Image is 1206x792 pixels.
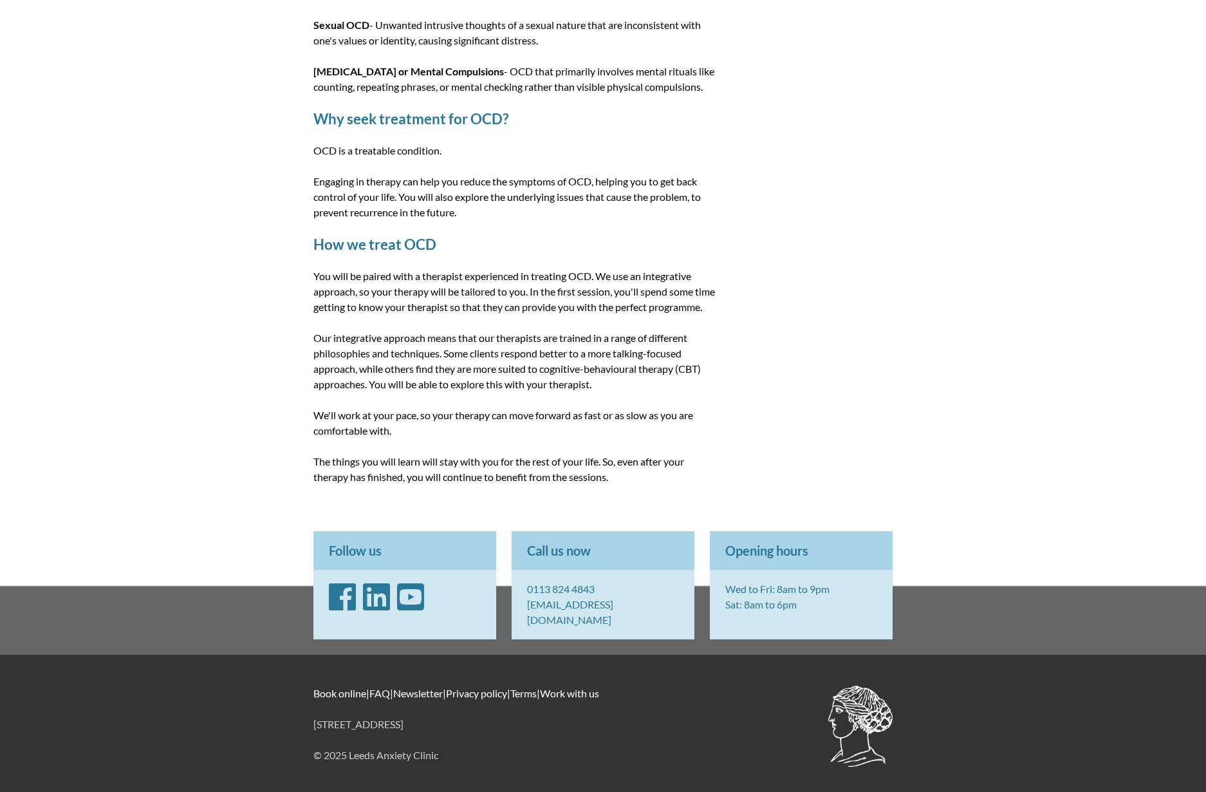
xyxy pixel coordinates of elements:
[397,581,424,612] i: YouTube
[540,687,599,699] a: Work with us
[313,686,893,701] p: | | | | |
[313,110,716,127] h2: Why seek treatment for OCD?
[512,531,694,570] p: Call us now
[313,330,716,392] p: Our integrative approach means that our therapists are trained in a range of different philosophi...
[710,531,893,570] p: Opening hours
[313,531,496,570] p: Follow us
[369,687,390,699] a: FAQ
[527,583,595,595] a: 0113 824 4843
[313,748,893,763] p: © 2025 Leeds Anxiety Clinic
[313,65,504,77] strong: [MEDICAL_DATA] or Mental Compulsions
[510,687,537,699] a: Terms
[313,174,716,220] p: Engaging in therapy can help you reduce the symptoms of OCD, helping you to get back control of y...
[313,17,716,48] p: - Unwanted intrusive thoughts of a sexual nature that are inconsistent with one's values or ident...
[313,408,716,438] p: We'll work at your pace, so your therapy can move forward as fast or as slow as you are comfortab...
[828,686,893,767] img: BACP accredited
[313,64,716,95] p: - OCD that primarily involves mental rituals like counting, repeating phrases, or mental checking...
[363,581,390,612] i: LinkedIn
[710,570,893,624] p: Wed to Fri: 8am to 9pm Sat: 8am to 6pm
[446,687,507,699] a: Privacy policy
[329,581,356,612] i: Facebook
[363,598,390,610] a: LinkedIn
[313,269,716,315] p: You will be paired with a therapist experienced in treating OCD. We use an integrative approach, ...
[313,19,369,31] strong: Sexual OCD
[313,687,366,699] a: Book online
[313,454,716,485] p: The things you will learn will stay with you for the rest of your life. So, even after your thera...
[313,717,893,732] p: [STREET_ADDRESS]
[329,598,356,610] a: Facebook
[527,598,613,626] a: [EMAIL_ADDRESS][DOMAIN_NAME]
[397,598,424,610] a: YouTube
[313,143,716,158] p: OCD is a treatable condition.
[313,236,716,253] h2: How we treat OCD
[393,687,443,699] a: Newsletter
